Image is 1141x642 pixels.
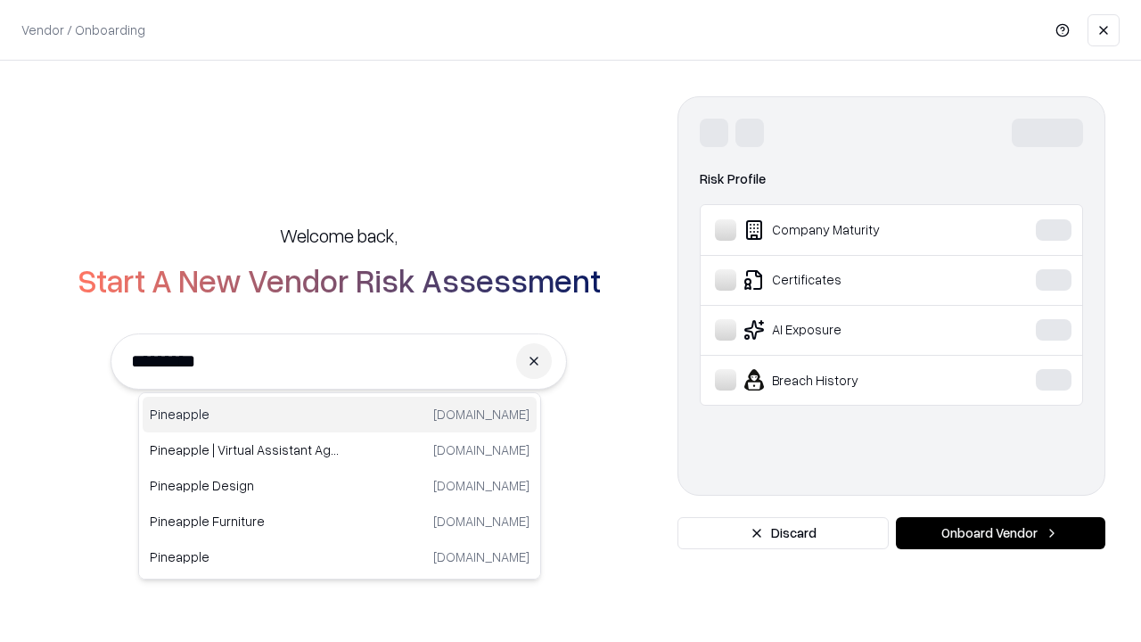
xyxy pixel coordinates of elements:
[433,512,529,531] p: [DOMAIN_NAME]
[715,219,981,241] div: Company Maturity
[433,405,529,424] p: [DOMAIN_NAME]
[150,476,340,495] p: Pineapple Design
[896,517,1105,549] button: Onboard Vendor
[150,440,340,459] p: Pineapple | Virtual Assistant Agency
[715,369,981,391] div: Breach History
[150,405,340,424] p: Pineapple
[150,512,340,531] p: Pineapple Furniture
[677,517,889,549] button: Discard
[433,476,529,495] p: [DOMAIN_NAME]
[280,223,398,248] h5: Welcome back,
[21,21,145,39] p: Vendor / Onboarding
[138,392,541,580] div: Suggestions
[150,547,340,566] p: Pineapple
[700,169,1083,190] div: Risk Profile
[715,269,981,291] div: Certificates
[78,262,601,298] h2: Start A New Vendor Risk Assessment
[715,319,981,341] div: AI Exposure
[433,440,529,459] p: [DOMAIN_NAME]
[433,547,529,566] p: [DOMAIN_NAME]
